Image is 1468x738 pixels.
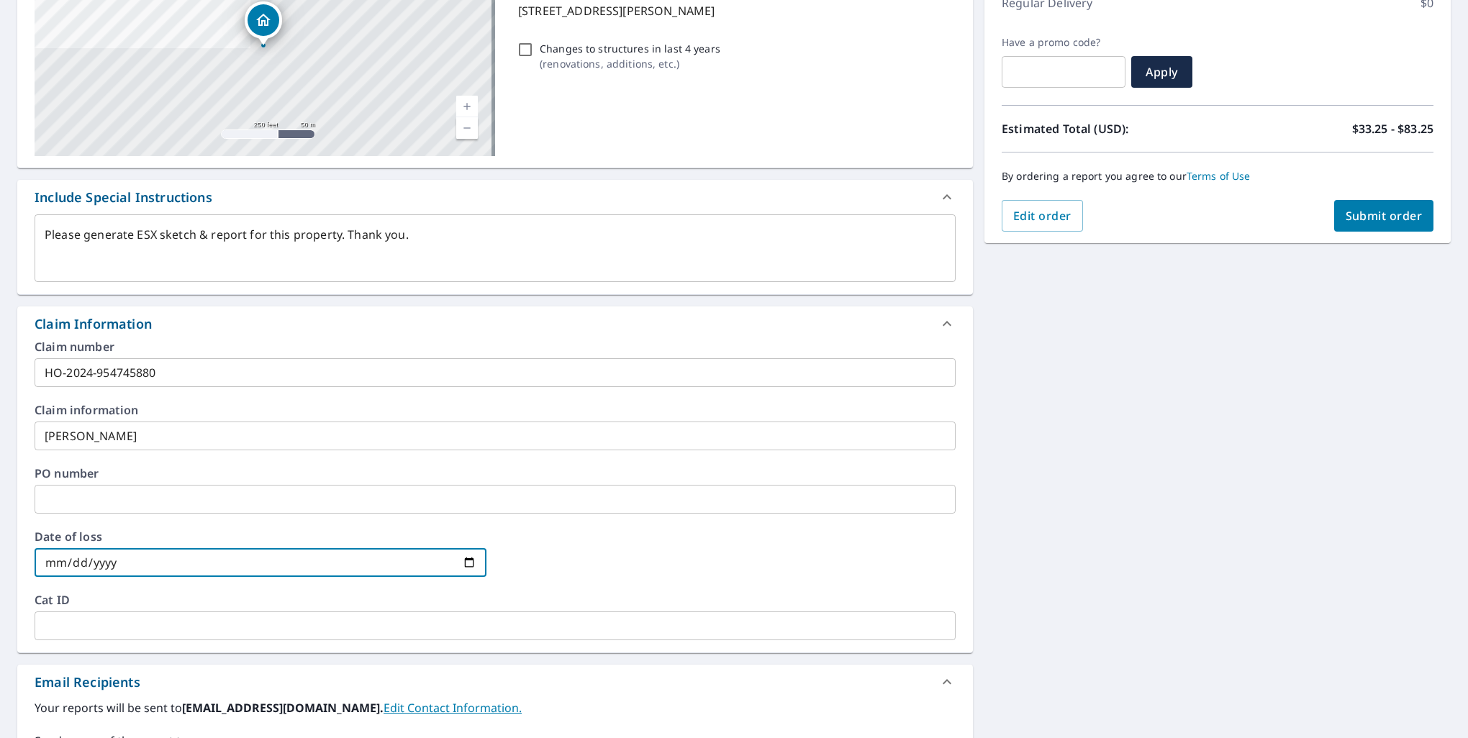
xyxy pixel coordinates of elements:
[518,2,950,19] p: [STREET_ADDRESS][PERSON_NAME]
[540,41,720,56] p: Changes to structures in last 4 years
[17,306,973,341] div: Claim Information
[1187,169,1251,183] a: Terms of Use
[35,699,956,716] label: Your reports will be sent to
[1013,208,1071,224] span: Edit order
[456,117,478,139] a: Current Level 17, Zoom Out
[35,314,152,334] div: Claim Information
[35,341,956,352] label: Claim number
[182,700,384,716] b: [EMAIL_ADDRESS][DOMAIN_NAME].
[1002,200,1083,232] button: Edit order
[17,665,973,699] div: Email Recipients
[1346,208,1423,224] span: Submit order
[1131,56,1192,88] button: Apply
[17,180,973,214] div: Include Special Instructions
[1002,170,1433,183] p: By ordering a report you agree to our
[540,56,720,71] p: ( renovations, additions, etc. )
[35,673,140,692] div: Email Recipients
[35,531,486,542] label: Date of loss
[456,96,478,117] a: Current Level 17, Zoom In
[245,1,282,46] div: Dropped pin, building 1, Residential property, 122 S Oak Pointe Dr Seneca, SC 29672
[1002,120,1218,137] p: Estimated Total (USD):
[35,404,956,416] label: Claim information
[384,700,522,716] a: EditContactInfo
[1143,64,1181,80] span: Apply
[1352,120,1433,137] p: $33.25 - $83.25
[35,188,212,207] div: Include Special Instructions
[1002,36,1125,49] label: Have a promo code?
[35,468,956,479] label: PO number
[35,594,956,606] label: Cat ID
[45,228,946,269] textarea: Please generate ESX sketch & report for this property. Thank you.
[1334,200,1434,232] button: Submit order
